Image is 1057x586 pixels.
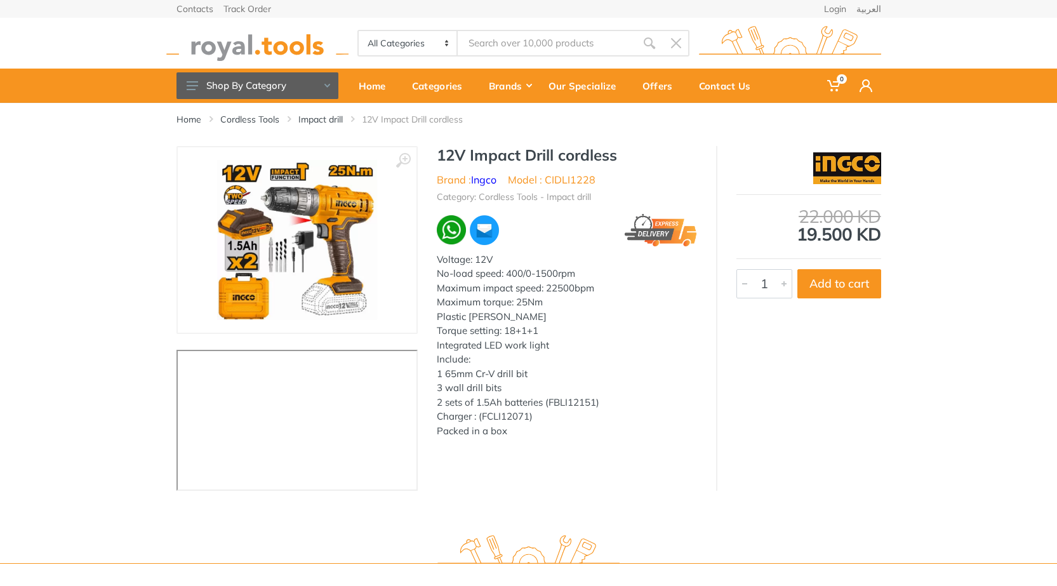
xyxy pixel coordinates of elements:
img: royal.tools Logo [166,26,349,61]
button: Shop By Category [176,72,338,99]
a: Our Specialize [540,69,634,103]
div: Home [350,72,403,99]
nav: breadcrumb [176,113,881,126]
li: Category: Cordless Tools - Impact drill [437,190,591,204]
span: 0 [837,74,847,84]
h1: 12V Impact Drill cordless [437,146,697,164]
div: 19.500 KD [736,208,881,243]
a: Contact Us [690,69,768,103]
div: Contact Us [690,72,768,99]
div: Our Specialize [540,72,634,99]
div: Offers [634,72,690,99]
li: Model : CIDLI1228 [508,172,595,187]
div: Categories [403,72,480,99]
div: 22.000 KD [736,208,881,225]
select: Category [359,31,458,55]
a: Ingco [471,173,496,186]
a: Cordless Tools [220,113,279,126]
img: royal.tools Logo [699,26,881,61]
a: Contacts [176,4,213,13]
img: royal.tools Logo [437,535,620,570]
img: Royal Tools - 12V Impact Drill cordless [217,160,377,320]
a: Impact drill [298,113,343,126]
a: Home [350,69,403,103]
li: Brand : [437,172,496,187]
input: Site search [458,30,635,57]
a: 0 [818,69,851,103]
img: express.png [625,214,696,246]
a: Home [176,113,201,126]
a: Categories [403,69,480,103]
a: Login [824,4,846,13]
div: Brands [480,72,540,99]
img: ma.webp [469,214,501,246]
a: Track Order [223,4,271,13]
a: Offers [634,69,690,103]
button: Add to cart [797,269,881,298]
img: Ingco [813,152,881,184]
img: wa.webp [437,215,466,244]
li: 12V Impact Drill cordless [362,113,482,126]
a: العربية [856,4,881,13]
p: Voltage: 12V No-load speed: 400/0-1500rpm Maximum impact speed: 22500bpm Maximum torque: 25Nm Pla... [437,253,697,439]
